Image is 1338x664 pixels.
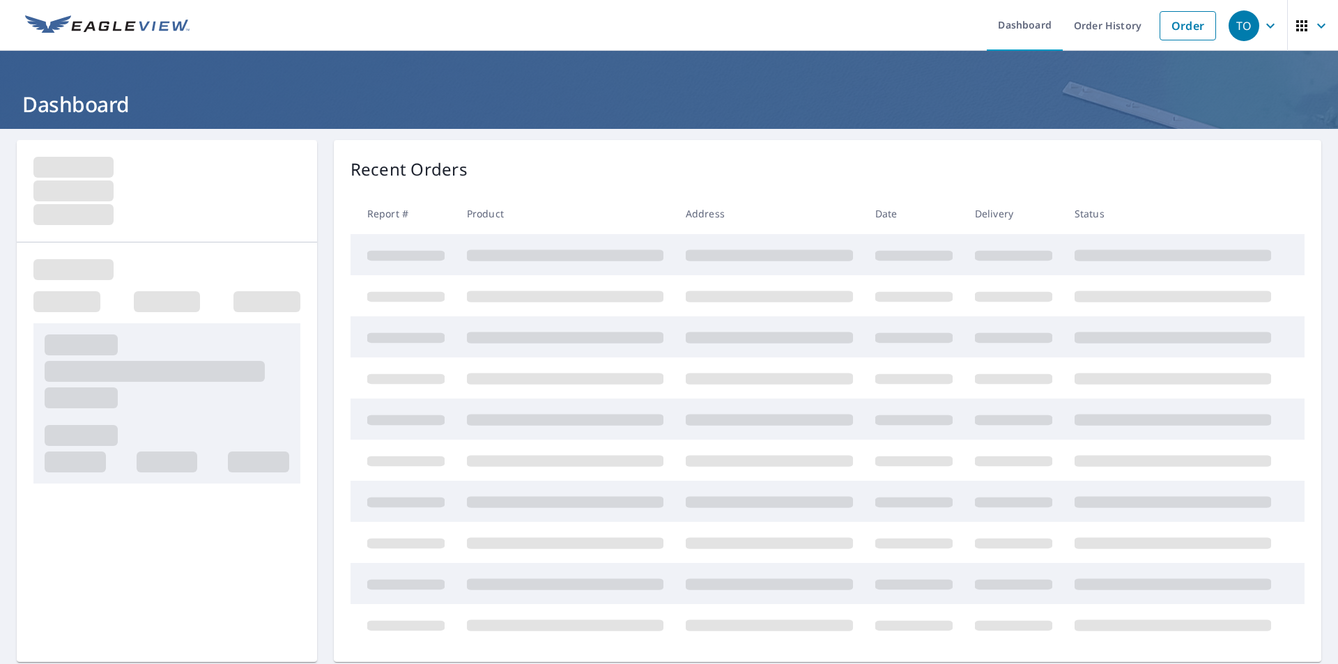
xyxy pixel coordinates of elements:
th: Date [864,193,964,234]
a: Order [1160,11,1216,40]
th: Product [456,193,675,234]
th: Status [1063,193,1282,234]
div: TO [1229,10,1259,41]
th: Address [675,193,864,234]
h1: Dashboard [17,90,1321,118]
p: Recent Orders [351,157,468,182]
th: Report # [351,193,456,234]
th: Delivery [964,193,1063,234]
img: EV Logo [25,15,190,36]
